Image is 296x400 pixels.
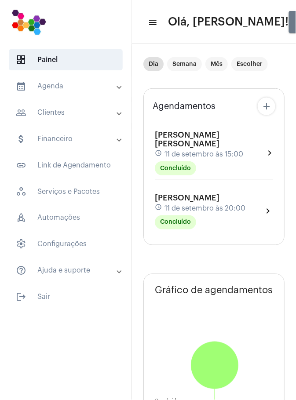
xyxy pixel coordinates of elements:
span: [PERSON_NAME] [155,194,219,202]
span: Link de Agendamento [9,155,123,176]
mat-icon: sidenav icon [16,292,26,302]
mat-icon: schedule [155,204,163,213]
mat-expansion-panel-header: sidenav iconClientes [5,102,132,123]
mat-chip: Semana [167,57,202,71]
mat-expansion-panel-header: sidenav iconAjuda e suporte [5,260,132,281]
mat-icon: chevron_right [264,148,273,158]
img: 7bf4c2a9-cb5a-6366-d80e-59e5d4b2024a.png [7,4,51,40]
mat-chip: Dia [143,57,164,71]
mat-icon: schedule [155,149,163,159]
mat-icon: sidenav icon [16,81,26,91]
mat-chip: Concluído [155,215,196,229]
mat-panel-title: Clientes [16,107,117,118]
mat-icon: chevron_right [263,206,273,217]
span: sidenav icon [16,213,26,223]
span: [PERSON_NAME] [PERSON_NAME] [155,131,219,148]
mat-chip: Mês [205,57,228,71]
span: Agendamentos [153,102,216,111]
mat-icon: sidenav icon [148,17,157,28]
mat-chip: Escolher [231,57,268,71]
mat-icon: sidenav icon [16,265,26,276]
span: sidenav icon [16,55,26,65]
mat-expansion-panel-header: sidenav iconFinanceiro [5,128,132,149]
span: sidenav icon [16,186,26,197]
mat-panel-title: Financeiro [16,134,117,144]
mat-chip: Concluído [155,161,196,175]
span: Configurações [9,234,123,255]
span: Automações [9,207,123,229]
span: 11 de setembro às 20:00 [164,204,245,212]
mat-expansion-panel-header: sidenav iconAgenda [5,76,132,97]
mat-icon: sidenav icon [16,107,26,118]
span: Serviços e Pacotes [9,181,123,202]
span: Gráfico de agendamentos [155,285,273,296]
span: Painel [9,49,123,70]
span: sidenav icon [16,239,26,250]
span: Sair [9,287,123,308]
span: Olá, [PERSON_NAME]! [168,15,289,29]
mat-panel-title: Ajuda e suporte [16,265,117,276]
mat-icon: sidenav icon [16,134,26,144]
mat-icon: add [261,101,272,112]
mat-panel-title: Agenda [16,81,117,91]
mat-icon: sidenav icon [16,160,26,171]
span: 11 de setembro às 15:00 [164,150,243,158]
